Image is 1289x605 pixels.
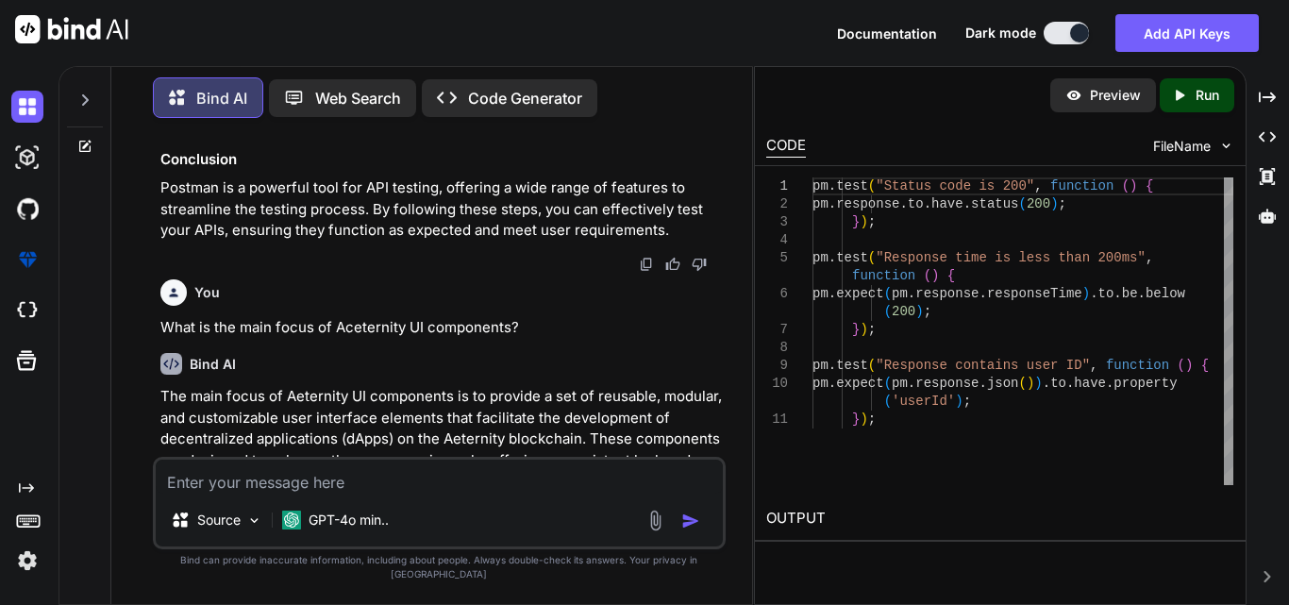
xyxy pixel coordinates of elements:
img: premium [11,244,43,276]
span: have [931,196,963,211]
div: 5 [766,249,788,267]
span: 200 [892,304,915,319]
span: . [829,286,836,301]
span: to [908,196,924,211]
img: Pick Models [246,513,262,529]
span: test [836,250,868,265]
span: , [1090,358,1097,373]
span: . [1106,376,1113,391]
p: GPT-4o min.. [309,511,389,529]
span: , [1034,178,1042,193]
div: 7 [766,321,788,339]
span: ( [1019,376,1027,391]
span: have [1074,376,1106,391]
span: . [908,376,915,391]
span: } [852,412,860,427]
span: pm [812,250,829,265]
span: ; [963,394,971,409]
img: cloudideIcon [11,294,43,327]
span: pm [812,196,829,211]
span: ( [924,268,931,283]
span: ) [931,268,939,283]
span: . [899,196,907,211]
span: . [963,196,971,211]
span: . [829,376,836,391]
div: 10 [766,375,788,393]
span: ) [1050,196,1058,211]
span: to [1098,286,1114,301]
span: Documentation [837,25,937,42]
span: ) [860,322,867,337]
span: ; [868,214,876,229]
p: Source [197,511,241,529]
span: . [1090,286,1097,301]
span: to [1050,376,1066,391]
span: Dark mode [965,24,1036,42]
span: , [1146,250,1153,265]
span: 'userId' [892,394,955,409]
p: Postman is a powerful tool for API testing, offering a wide range of features to streamline the t... [160,177,722,242]
span: ( [868,358,876,373]
span: . [829,358,836,373]
span: ( [1122,178,1130,193]
span: ) [1027,376,1034,391]
span: status [971,196,1018,211]
img: chevron down [1218,138,1234,154]
span: . [1043,376,1050,391]
span: ( [884,286,892,301]
span: test [836,178,868,193]
p: Run [1196,86,1219,105]
span: . [829,178,836,193]
span: test [836,358,868,373]
span: ; [868,322,876,337]
span: property [1113,376,1177,391]
span: . [1138,286,1146,301]
span: ( [868,178,876,193]
span: pm [812,286,829,301]
img: darkAi-studio [11,142,43,174]
div: 4 [766,231,788,249]
span: ) [915,304,923,319]
span: . [829,196,836,211]
span: } [852,214,860,229]
img: dislike [692,257,707,272]
span: "Status code is 200" [876,178,1034,193]
img: Bind AI [15,15,128,43]
h3: Conclusion [160,149,722,171]
span: function [1050,178,1113,193]
span: { [1201,358,1209,373]
img: githubDark [11,193,43,225]
span: "Response contains user ID" [876,358,1090,373]
span: ( [868,250,876,265]
span: pm [812,376,829,391]
p: Web Search [315,87,401,109]
span: response [915,286,979,301]
span: ) [1082,286,1090,301]
img: attachment [644,510,666,531]
span: 200 [1027,196,1050,211]
span: ; [868,412,876,427]
span: ( [884,376,892,391]
span: pm [812,358,829,373]
div: 2 [766,195,788,213]
div: 9 [766,357,788,375]
span: expect [836,376,883,391]
span: json [987,376,1019,391]
span: ) [1130,178,1137,193]
button: Documentation [837,24,937,43]
span: function [852,268,915,283]
span: . [908,286,915,301]
p: Bind can provide inaccurate information, including about people. Always double-check its answers.... [153,553,726,581]
div: 1 [766,177,788,195]
img: copy [639,257,654,272]
span: ( [1178,358,1185,373]
p: Code Generator [468,87,582,109]
span: { [1146,178,1153,193]
span: responseTime [987,286,1082,301]
span: . [1113,286,1121,301]
span: be [1122,286,1138,301]
img: darkChat [11,91,43,123]
p: Preview [1090,86,1141,105]
div: 8 [766,339,788,357]
span: ; [924,304,931,319]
